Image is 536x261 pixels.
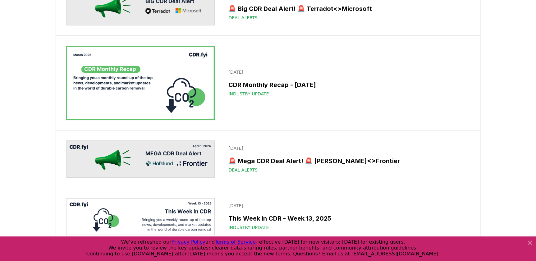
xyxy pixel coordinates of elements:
h3: 🚨 Mega CDR Deal Alert! 🚨 [PERSON_NAME]<>Frontier [228,156,466,166]
span: Deal Alerts [228,15,258,21]
img: CDR Monthly Recap - March 2025 blog post image [66,46,215,120]
a: [DATE]🚨 Mega CDR Deal Alert! 🚨 [PERSON_NAME]<>FrontierDeal Alerts [225,141,470,177]
p: [DATE] [228,145,466,151]
img: This Week in CDR - Week 13, 2025 blog post image [66,198,215,235]
a: [DATE]This Week in CDR - Week 13, 2025Industry Update [225,199,470,234]
span: Industry Update [228,224,269,231]
img: 🚨 Mega CDR Deal Alert! 🚨 Hafslund Celsio<>Frontier blog post image [66,140,215,178]
h3: 🚨 Big CDR Deal Alert! 🚨 Terradot<>Microsoft [228,4,466,13]
a: [DATE]CDR Monthly Recap - [DATE]Industry Update [225,65,470,101]
p: [DATE] [228,69,466,75]
span: Deal Alerts [228,167,258,173]
p: [DATE] [228,203,466,209]
span: Industry Update [228,91,269,97]
h3: CDR Monthly Recap - [DATE] [228,80,466,89]
h3: This Week in CDR - Week 13, 2025 [228,214,466,223]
